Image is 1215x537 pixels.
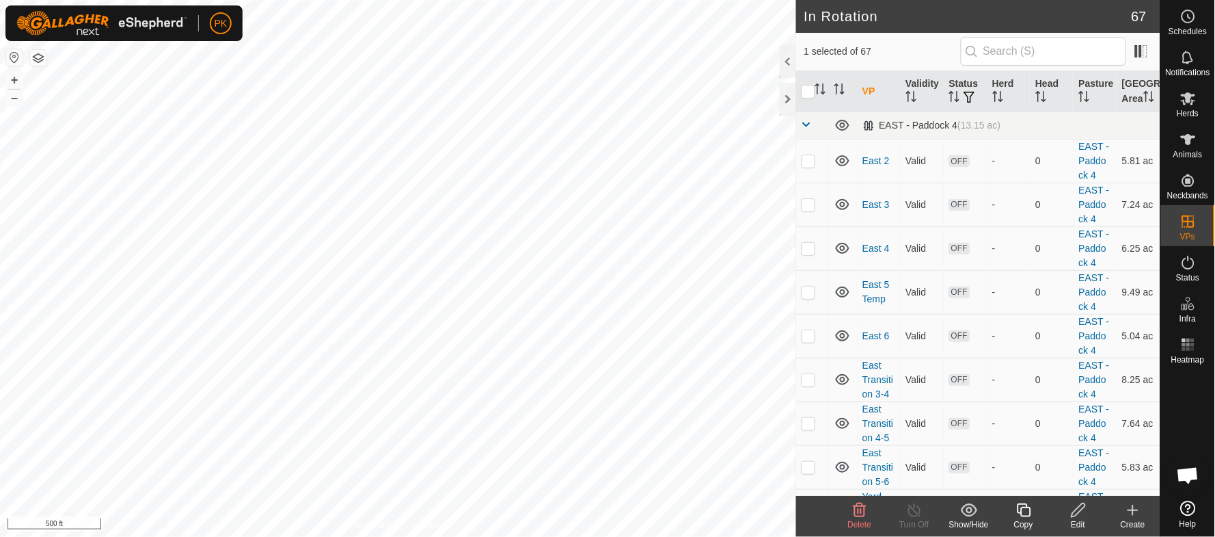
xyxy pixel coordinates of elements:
[1079,447,1110,487] a: EAST - Paddock 4
[949,374,970,386] span: OFF
[949,155,970,167] span: OFF
[863,447,894,487] a: East Transition 5-6
[30,50,46,66] button: Map Layers
[1166,68,1210,77] span: Notifications
[1074,71,1117,112] th: Pasture
[993,460,1025,475] div: -
[1117,358,1160,402] td: 8.25 ac
[1161,495,1215,534] a: Help
[1079,93,1090,104] p-sorticon: Activate to sort
[1180,233,1195,241] span: VPs
[958,120,1001,131] span: (13.15 ac)
[1079,491,1110,531] a: EAST - Paddock 4
[858,71,901,112] th: VP
[901,489,944,533] td: Valid
[1051,519,1106,531] div: Edit
[1079,185,1110,224] a: EAST - Paddock 4
[1079,272,1110,312] a: EAST - Paddock 4
[1117,402,1160,445] td: 7.64 ac
[1030,226,1074,270] td: 0
[1117,183,1160,226] td: 7.24 ac
[815,86,826,96] p-sorticon: Activate to sort
[863,491,890,531] a: Yard into East 1
[901,183,944,226] td: Valid
[1179,520,1197,528] span: Help
[993,417,1025,431] div: -
[1169,27,1207,36] span: Schedules
[1036,93,1047,104] p-sorticon: Activate to sort
[6,49,23,66] button: Reset Map
[16,11,187,36] img: Gallagher Logo
[901,445,944,489] td: Valid
[901,71,944,112] th: Validity
[949,462,970,473] span: OFF
[996,519,1051,531] div: Copy
[6,90,23,106] button: –
[993,373,1025,387] div: -
[1030,445,1074,489] td: 0
[949,93,960,104] p-sorticon: Activate to sort
[961,37,1126,66] input: Search (S)
[1079,360,1110,400] a: EAST - Paddock 4
[906,93,917,104] p-sorticon: Activate to sort
[863,243,890,254] a: East 4
[1173,150,1203,159] span: Animals
[1106,519,1160,531] div: Create
[863,279,890,304] a: East 5 Temp
[1030,489,1074,533] td: 0
[1167,192,1208,200] span: Neckbands
[1079,228,1110,268] a: EAST - Paddock 4
[6,72,23,88] button: +
[1132,6,1147,27] span: 67
[863,330,890,341] a: East 6
[863,199,890,210] a: East 3
[344,519,395,532] a: Privacy Policy
[834,86,845,96] p-sorticon: Activate to sort
[1030,358,1074,402] td: 0
[944,71,987,112] th: Status
[804,8,1132,25] h2: In Rotation
[863,155,890,166] a: East 2
[993,198,1025,212] div: -
[949,330,970,342] span: OFF
[993,93,1004,104] p-sorticon: Activate to sort
[993,241,1025,256] div: -
[901,139,944,183] td: Valid
[901,358,944,402] td: Valid
[1030,314,1074,358] td: 0
[1117,139,1160,183] td: 5.81 ac
[949,199,970,211] span: OFF
[1030,71,1074,112] th: Head
[1168,455,1209,496] div: Open chat
[901,270,944,314] td: Valid
[949,287,970,298] span: OFF
[887,519,942,531] div: Turn Off
[411,519,452,532] a: Contact Us
[1030,183,1074,226] td: 0
[1030,270,1074,314] td: 0
[993,154,1025,168] div: -
[1117,71,1160,112] th: [GEOGRAPHIC_DATA] Area
[1144,93,1155,104] p-sorticon: Activate to sort
[848,520,872,529] span: Delete
[1117,226,1160,270] td: 6.25 ac
[901,226,944,270] td: Valid
[1079,404,1110,443] a: EAST - Paddock 4
[1117,270,1160,314] td: 9.49 ac
[1030,139,1074,183] td: 0
[1117,314,1160,358] td: 5.04 ac
[1117,445,1160,489] td: 5.83 ac
[942,519,996,531] div: Show/Hide
[1171,356,1205,364] span: Heatmap
[1179,315,1196,323] span: Infra
[1079,316,1110,356] a: EAST - Paddock 4
[993,285,1025,300] div: -
[949,243,970,254] span: OFF
[1117,489,1160,533] td: 2.92 ac
[987,71,1030,112] th: Herd
[863,360,894,400] a: East Transition 3-4
[863,404,894,443] a: East Transition 4-5
[1030,402,1074,445] td: 0
[863,120,1001,131] div: EAST - Paddock 4
[215,16,228,31] span: PK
